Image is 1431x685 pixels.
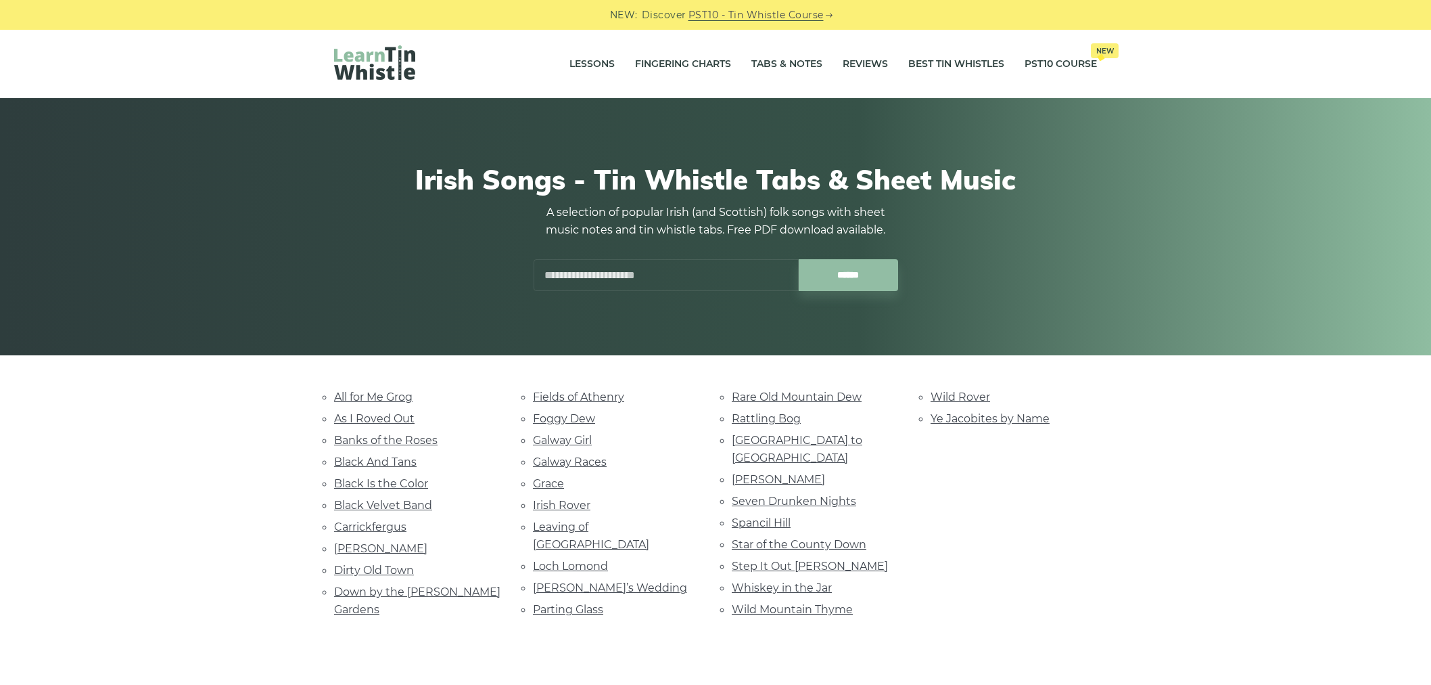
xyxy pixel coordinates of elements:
a: Spancil Hill [732,516,791,529]
a: Leaving of [GEOGRAPHIC_DATA] [533,521,649,551]
a: Reviews [843,47,888,81]
a: Star of the County Down [732,538,866,551]
a: [PERSON_NAME] [732,473,825,486]
a: Banks of the Roses [334,434,438,447]
h1: Irish Songs - Tin Whistle Tabs & Sheet Music [334,163,1097,196]
a: Wild Rover [931,391,990,403]
a: [PERSON_NAME] [334,542,427,555]
a: Rare Old Mountain Dew [732,391,862,403]
a: Ye Jacobites by Name [931,412,1050,425]
a: Seven Drunken Nights [732,495,856,508]
p: A selection of popular Irish (and Scottish) folk songs with sheet music notes and tin whistle tab... [533,204,898,239]
img: LearnTinWhistle.com [334,45,415,80]
a: PST10 CourseNew [1025,47,1097,81]
a: Galway Races [533,456,607,468]
a: Galway Girl [533,434,592,447]
a: Best Tin Whistles [908,47,1004,81]
a: Loch Lomond [533,560,608,573]
a: Black And Tans [334,456,417,468]
a: Grace [533,477,564,490]
a: Dirty Old Town [334,564,414,577]
a: As I Roved Out [334,412,415,425]
a: Irish Rover [533,499,590,512]
a: [GEOGRAPHIC_DATA] to [GEOGRAPHIC_DATA] [732,434,862,464]
a: [PERSON_NAME]’s Wedding [533,581,687,594]
a: Fields of Athenry [533,391,624,403]
span: New [1091,43,1119,58]
a: Tabs & Notes [751,47,822,81]
a: Black Velvet Band [334,499,432,512]
a: Black Is the Color [334,477,428,490]
a: Foggy Dew [533,412,595,425]
a: Carrickfergus [334,521,406,533]
a: Step It Out [PERSON_NAME] [732,560,888,573]
a: Whiskey in the Jar [732,581,832,594]
a: Down by the [PERSON_NAME] Gardens [334,585,500,616]
a: Parting Glass [533,603,603,616]
a: Wild Mountain Thyme [732,603,853,616]
a: Lessons [569,47,615,81]
a: Fingering Charts [635,47,731,81]
a: Rattling Bog [732,412,801,425]
a: All for Me Grog [334,391,413,403]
